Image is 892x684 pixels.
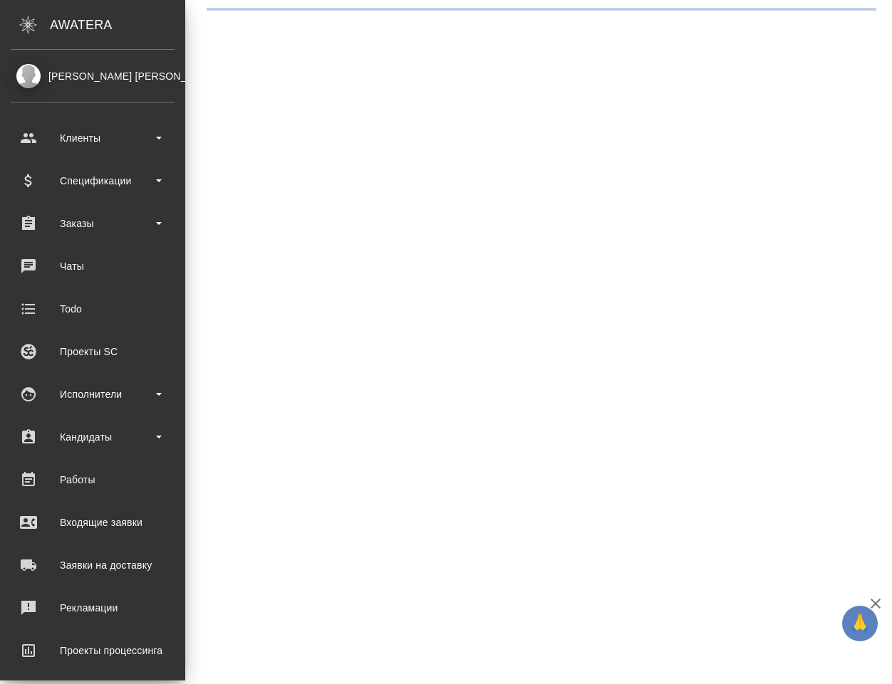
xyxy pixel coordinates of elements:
div: Проекты процессинга [11,640,175,661]
a: Рекламации [4,590,182,626]
span: 🙏 [848,609,872,638]
div: Заявки на доставку [11,554,175,576]
div: AWATERA [50,11,185,39]
div: [PERSON_NAME] [PERSON_NAME] [11,68,175,84]
div: Todo [11,298,175,320]
a: Работы [4,462,182,498]
a: Проекты SC [4,334,182,369]
div: Исполнители [11,384,175,405]
div: Входящие заявки [11,512,175,533]
div: Рекламации [11,597,175,619]
a: Входящие заявки [4,505,182,540]
a: Заявки на доставку [4,547,182,583]
div: Клиенты [11,127,175,149]
div: Работы [11,469,175,490]
div: Чаты [11,256,175,277]
div: Заказы [11,213,175,234]
a: Todo [4,291,182,327]
div: Проекты SC [11,341,175,362]
button: 🙏 [842,606,878,641]
a: Проекты процессинга [4,633,182,668]
div: Кандидаты [11,426,175,448]
div: Спецификации [11,170,175,191]
a: Чаты [4,248,182,284]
